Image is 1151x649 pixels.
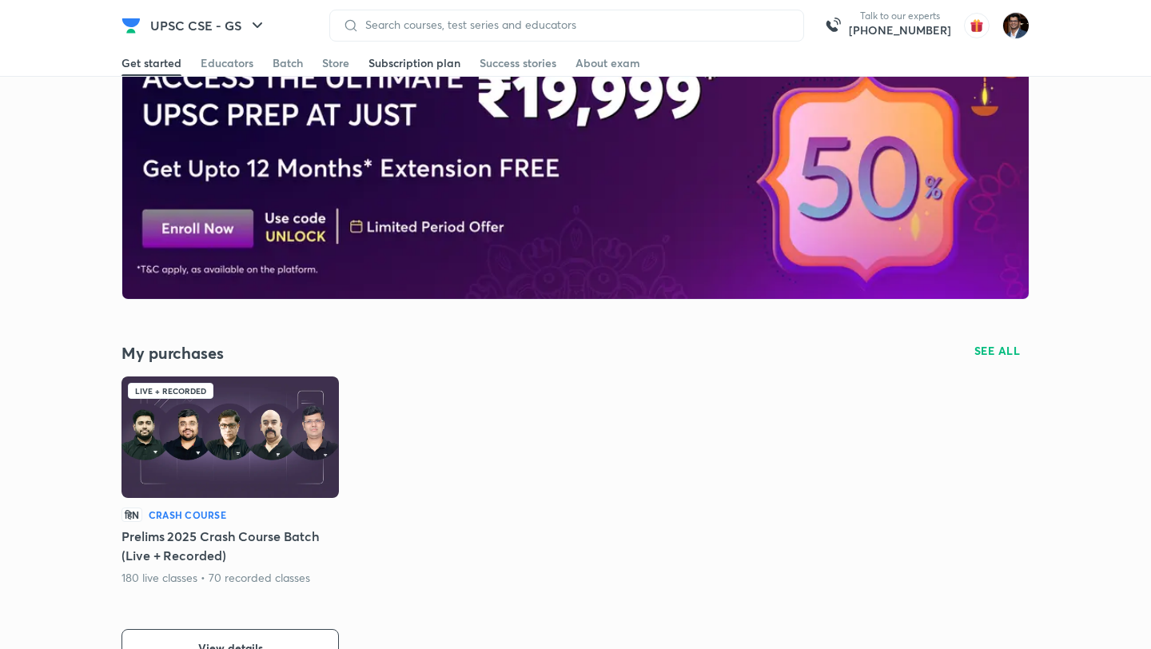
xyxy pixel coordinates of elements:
a: About exam [575,50,640,76]
img: avatar [964,13,990,38]
a: Store [322,50,349,76]
div: About exam [575,55,640,71]
h5: Prelims 2025 Crash Course Batch (Live + Recorded) [121,527,339,565]
button: UPSC CSE - GS [141,10,277,42]
button: SEE ALL [965,338,1030,364]
div: Store [322,55,349,71]
img: Amber Nigam [1002,12,1030,39]
a: Get started [121,50,181,76]
div: Subscription plan [368,55,460,71]
div: Get started [121,55,181,71]
h6: Crash course [149,508,226,522]
p: 180 live classes • 70 recorded classes [121,570,311,586]
div: Live + Recorded [128,383,213,399]
a: [PHONE_NUMBER] [849,22,951,38]
a: Success stories [480,50,556,76]
img: call-us [817,10,849,42]
p: हिN [121,508,142,522]
input: Search courses, test series and educators [359,18,791,31]
div: Educators [201,55,253,71]
p: Talk to our experts [849,10,951,22]
div: Batch [273,55,303,71]
a: Subscription plan [368,50,460,76]
span: SEE ALL [974,345,1021,356]
img: Company Logo [121,16,141,35]
a: Educators [201,50,253,76]
div: Success stories [480,55,556,71]
h4: My purchases [121,343,575,364]
img: Batch Thumbnail [121,376,339,498]
a: Batch [273,50,303,76]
